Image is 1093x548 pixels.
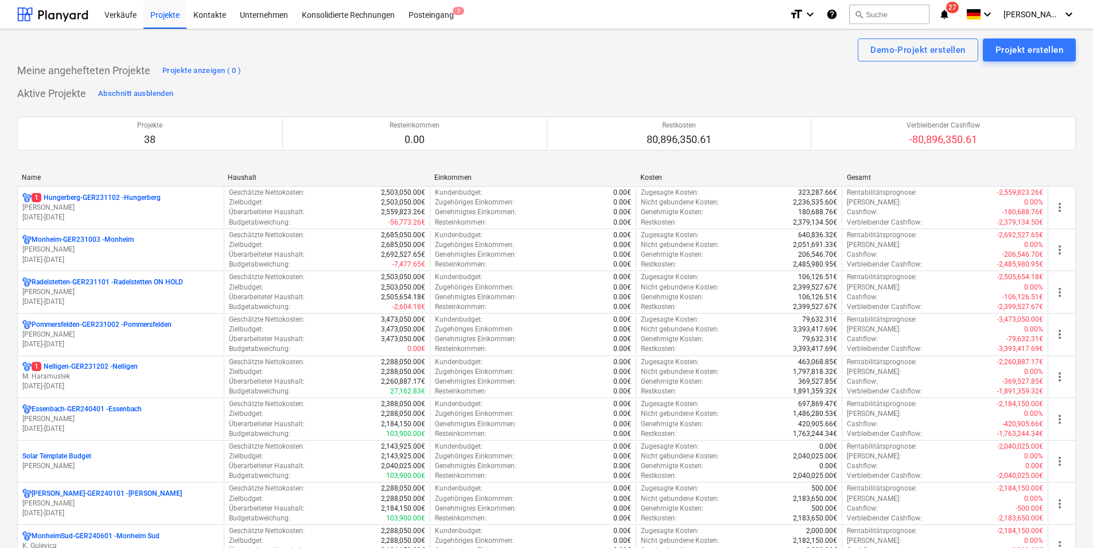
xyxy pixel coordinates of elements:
p: 0.00% [1024,283,1043,292]
p: Restkosten : [641,302,676,312]
p: Budgetabweichung : [229,429,290,439]
p: Verbleibender Cashflow : [847,429,922,439]
p: Überarbeiteter Haushalt : [229,334,305,344]
p: 2,143,925.00€ [381,451,425,461]
span: more_vert [1053,285,1067,299]
p: 103,900.00€ [386,429,425,439]
p: 2,379,134.50€ [793,218,837,227]
p: 0.00€ [407,344,425,354]
p: 2,685,050.00€ [381,240,425,250]
p: Resteinkommen : [435,302,487,312]
p: Zielbudget : [229,283,263,292]
p: Genehmigtes Einkommen : [435,250,516,260]
p: Zugehöriges Einkommen : [435,240,514,250]
p: Zugehöriges Einkommen : [435,409,514,419]
p: -1,891,359.32€ [997,387,1043,396]
p: Nicht gebundene Kosten : [641,409,719,419]
p: 1,763,244.34€ [793,429,837,439]
p: Cashflow : [847,334,878,344]
p: Geschätzte Nettokosten : [229,272,305,282]
p: M. Haramustek [22,372,219,381]
i: keyboard_arrow_down [981,7,994,21]
div: Für das Projekt sind mehrere Währungen aktiviert [22,193,32,203]
p: 2,040,025.00€ [793,451,837,461]
p: Budgetabweichung : [229,387,290,396]
p: 206,546.70€ [798,250,837,260]
p: 0.00€ [819,442,837,451]
div: Für das Projekt sind mehrere Währungen aktiviert [22,404,32,414]
p: Zielbudget : [229,198,263,207]
p: Zielbudget : [229,240,263,250]
p: Zugesagte Kosten : [641,399,699,409]
p: 2,288,050.00€ [381,357,425,367]
iframe: Chat Widget [1036,493,1093,548]
div: Abschnitt ausblenden [98,87,173,101]
p: 2,505,654.18€ [381,292,425,302]
p: Restkosten [647,121,711,130]
p: -80,896,350.61 [907,133,980,146]
p: [PERSON_NAME]-GER240101 - [PERSON_NAME] [32,489,182,499]
p: Pommersfelden-GER231002 - Pommersfelden [32,320,172,330]
p: Rentabilitätsprognose : [847,357,917,367]
p: Rentabilitätsprognose : [847,315,917,325]
div: Name [22,173,219,182]
div: Für das Projekt sind mehrere Währungen aktiviert [22,277,32,287]
p: 1,891,359.32€ [793,387,837,396]
p: Cashflow : [847,250,878,260]
p: Genehmigtes Einkommen : [435,334,516,344]
p: 3,473,050.00€ [381,315,425,325]
p: 0.00€ [613,218,631,227]
p: 2,260,887.17€ [381,377,425,387]
p: Cashflow : [847,292,878,302]
p: -420,905.66€ [1002,419,1043,429]
p: 2,692,527.65€ [381,250,425,260]
p: Rentabilitätsprognose : [847,399,917,409]
p: 2,559,823.26€ [381,207,425,217]
p: 2,685,050.00€ [381,230,425,240]
p: Rentabilitätsprognose : [847,188,917,198]
p: 3,473,050.00€ [381,325,425,334]
div: Für das Projekt sind mehrere Währungen aktiviert [22,489,32,499]
p: 79,632.31€ [802,334,837,344]
p: 0.00€ [613,429,631,439]
p: Genehmigte Kosten : [641,250,703,260]
p: 2,399,527.67€ [793,283,837,292]
i: format_size [789,7,803,21]
p: 2,288,050.00€ [381,409,425,419]
div: Radelstetten-GER231101 -Radelstetten ON HOLD[PERSON_NAME][DATE]-[DATE] [22,277,219,307]
p: [DATE] - [DATE] [22,381,219,391]
p: 1,486,280.53€ [793,409,837,419]
p: Überarbeiteter Haushalt : [229,377,305,387]
p: -3,393,417.69€ [997,344,1043,354]
p: Zugehöriges Einkommen : [435,367,514,377]
p: [PERSON_NAME] : [847,240,901,250]
p: [DATE] - [DATE] [22,255,219,265]
p: Genehmigte Kosten : [641,377,703,387]
p: [PERSON_NAME] : [847,198,901,207]
p: 0.00% [1024,325,1043,334]
p: 0.00€ [613,334,631,344]
p: Kundenbudget : [435,442,483,451]
p: -2,040,025.00€ [997,442,1043,451]
p: 2,143,925.00€ [381,442,425,451]
p: 2,503,050.00€ [381,272,425,282]
p: 0.00% [1024,240,1043,250]
p: 0.00€ [613,344,631,354]
p: 0.00 [390,133,439,146]
p: 180,688.76€ [798,207,837,217]
p: Essenbach-GER240401 - Essenbach [32,404,142,414]
div: 1Hungerberg-GER231102 -Hungerberg[PERSON_NAME][DATE]-[DATE] [22,193,219,222]
p: 2,184,150.00€ [381,419,425,429]
p: 0.00€ [613,198,631,207]
p: Genehmigtes Einkommen : [435,377,516,387]
p: Genehmigtes Einkommen : [435,292,516,302]
p: 0.00€ [613,409,631,419]
p: 0.00€ [613,292,631,302]
span: 27 [946,2,959,13]
span: [PERSON_NAME] [1003,10,1061,19]
p: [PERSON_NAME] [22,414,219,424]
p: Restkosten : [641,344,676,354]
p: Zielbudget : [229,409,263,419]
p: [DATE] - [DATE] [22,213,219,222]
div: Kosten [640,173,837,182]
